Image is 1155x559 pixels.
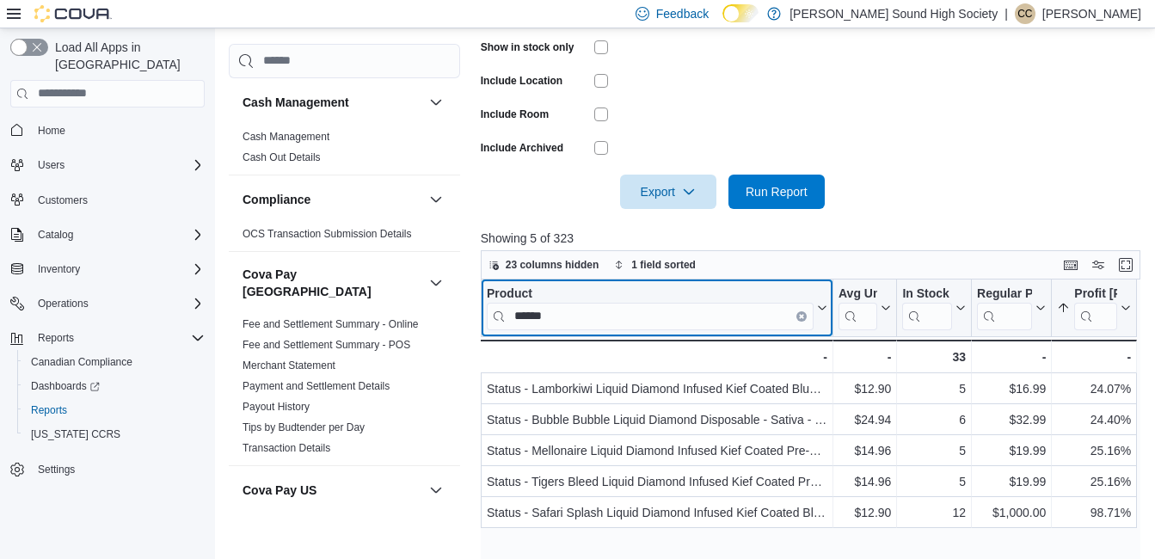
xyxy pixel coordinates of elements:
a: Fee and Settlement Summary - Online [243,317,419,329]
div: Cova Pay [GEOGRAPHIC_DATA] [229,313,460,464]
a: Reports [24,400,74,421]
div: $14.96 [839,471,891,492]
span: Load All Apps in [GEOGRAPHIC_DATA] [48,39,205,73]
label: Include Location [481,74,562,88]
div: $16.99 [977,378,1046,399]
div: - [1057,347,1131,367]
a: Dashboards [17,374,212,398]
div: Avg Unit Cost In Stock [839,286,877,302]
div: Cristina Colucci [1015,3,1035,24]
label: Include Room [481,107,549,121]
button: Compliance [243,190,422,207]
button: Settings [3,457,212,482]
button: Inventory [3,257,212,281]
div: $32.99 [977,409,1046,430]
span: Home [38,124,65,138]
input: Dark Mode [722,4,759,22]
div: - [977,347,1046,367]
button: Run Report [728,175,825,209]
div: 25.16% [1057,471,1131,492]
button: Customers [3,187,212,212]
a: Merchant Statement [243,359,335,371]
span: Users [38,158,65,172]
div: Compliance [229,223,460,250]
div: Product [487,286,814,302]
button: Operations [31,293,95,314]
div: Status - Mellonaire Liquid Diamond Infused Kief Coated Pre-Roll - Indica - 5x0.25g [487,440,827,461]
div: Regular Price [977,286,1032,329]
span: Cash Management [243,129,329,143]
h3: Cova Pay [GEOGRAPHIC_DATA] [243,265,422,299]
div: $24.94 [839,409,891,430]
div: $12.90 [839,378,891,399]
div: 33 [902,347,966,367]
span: Run Report [746,183,808,200]
div: Regular Price [977,286,1032,302]
h3: Cash Management [243,93,349,110]
span: Reports [31,403,67,417]
span: Transaction Details [243,440,330,454]
p: Showing 5 of 323 [481,230,1147,247]
button: 23 columns hidden [482,255,606,275]
div: In Stock Qty [902,286,952,329]
a: Customers [31,190,95,211]
button: Users [3,153,212,177]
button: Operations [3,292,212,316]
button: Export [620,175,716,209]
div: 12 [902,502,966,523]
span: Reports [31,328,205,348]
label: Show in stock only [481,40,574,54]
a: Fee and Settlement Summary - POS [243,338,410,350]
span: Feedback [656,5,709,22]
div: - [486,347,827,367]
span: Inventory [38,262,80,276]
div: $12.90 [839,502,891,523]
div: 5 [902,378,966,399]
span: Payout History [243,399,310,413]
div: Status - Safari Splash Liquid Diamond Infused Kief Coated Blunt - Indica - 1x1g [487,502,827,523]
span: Home [31,120,205,141]
span: Canadian Compliance [31,355,132,369]
span: Dashboards [24,376,205,396]
span: Fee and Settlement Summary - POS [243,337,410,351]
span: Dashboards [31,379,100,393]
span: Customers [31,189,205,211]
div: $1,000.00 [977,502,1046,523]
span: Reports [38,331,74,345]
button: ProductClear input [487,286,827,329]
span: Users [31,155,205,175]
button: Profit [PERSON_NAME] (%) [1057,286,1131,329]
span: Fee and Settlement Summary - Online [243,316,419,330]
button: Reports [31,328,81,348]
a: Canadian Compliance [24,352,139,372]
span: CC [1017,3,1032,24]
div: Status - Tigers Bleed Liquid Diamond Infused Kief Coated Pre-Roll - Hybrid - 5x0.25g [487,471,827,492]
p: [PERSON_NAME] Sound High Society [789,3,998,24]
nav: Complex example [10,111,205,527]
div: 98.71% [1057,502,1131,523]
button: Cash Management [426,91,446,112]
span: Catalog [38,228,73,242]
button: Canadian Compliance [17,350,212,374]
button: In Stock Qty [902,286,966,329]
img: Cova [34,5,112,22]
span: Tips by Budtender per Day [243,420,365,433]
button: Cova Pay US [426,479,446,500]
button: Catalog [31,224,80,245]
div: Status - Bubble Bubble Liquid Diamond Disposable - Sativa - 1g [487,409,827,430]
div: Status - Lamborkiwi Liquid Diamond Infused Kief Coated Blunt - Indica - 1x1g [487,378,827,399]
span: 1 field sorted [631,258,696,272]
button: Catalog [3,223,212,247]
a: [US_STATE] CCRS [24,424,127,445]
button: [US_STATE] CCRS [17,422,212,446]
button: Clear input [796,310,807,321]
span: Catalog [31,224,205,245]
a: Home [31,120,72,141]
div: Product [487,286,814,329]
a: Transaction Details [243,441,330,453]
button: Reports [17,398,212,422]
span: Customers [38,193,88,207]
span: Reports [24,400,205,421]
button: Home [3,118,212,143]
button: Keyboard shortcuts [1060,255,1081,275]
